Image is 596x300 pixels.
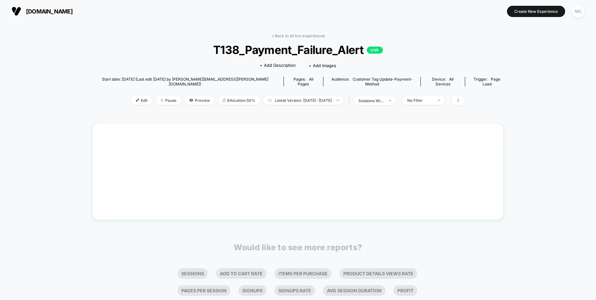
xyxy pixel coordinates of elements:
[131,96,152,105] span: Edit
[436,77,454,86] span: all devices
[367,47,383,54] p: LIVE
[483,77,501,86] span: Page Load
[177,285,230,296] li: Pages Per Session
[337,100,339,101] img: end
[438,100,440,101] img: end
[298,77,313,86] span: all pages
[218,96,260,105] span: Allocation: 50%
[572,5,584,18] div: MC
[223,99,225,102] img: rebalance
[275,285,315,296] li: Signups Rate
[92,77,278,86] span: Start date: [DATE] (Last edit [DATE] by [PERSON_NAME][EMAIL_ADDRESS][PERSON_NAME][DOMAIN_NAME])
[113,43,483,57] span: T138_Payment_Failure_Alert
[185,96,215,105] span: Preview
[407,98,433,103] div: No Filter
[10,6,75,16] button: [DOMAIN_NAME]
[268,99,272,102] img: calendar
[339,268,417,279] li: Product Details Views Rate
[358,98,384,103] div: sessions with impression
[177,268,208,279] li: Sessions
[263,96,344,105] span: Latest Version: [DATE] - [DATE]
[507,6,565,17] button: Create New Experience
[216,268,266,279] li: Add To Cart Rate
[26,8,73,15] span: [DOMAIN_NAME]
[389,100,391,101] img: end
[393,285,417,296] li: Profit
[323,285,385,296] li: Avg Session Duration
[420,77,465,86] span: Device:
[160,99,164,102] img: end
[12,6,21,16] img: Visually logo
[234,243,362,252] p: Would like to see more reports?
[239,285,266,296] li: Signups
[289,77,318,86] div: Pages:
[136,99,139,102] img: edit
[275,268,331,279] li: Items Per Purchase
[570,5,586,18] button: MC
[309,63,336,68] span: + Add Images
[353,77,413,86] span: Customer Tag Update-payment-method
[470,77,504,86] div: Trigger:
[347,96,354,105] span: |
[260,62,296,69] span: + Add Description
[328,77,416,86] div: Audience:
[271,33,325,38] a: < Back to all live experiences
[156,96,181,105] span: Pause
